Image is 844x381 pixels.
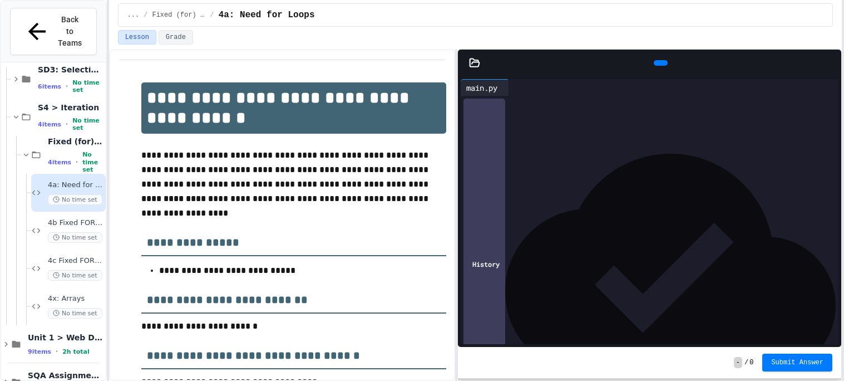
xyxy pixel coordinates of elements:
[219,8,315,22] span: 4a: Need for Loops
[744,358,748,367] span: /
[461,82,503,94] div: main.py
[152,11,205,19] span: Fixed (for) loop
[734,357,742,368] span: -
[762,354,832,372] button: Submit Answer
[118,30,156,45] button: Lesson
[10,8,97,55] button: Back to Teams
[144,11,147,19] span: /
[771,358,823,367] span: Submit Answer
[210,11,214,19] span: /
[57,14,83,49] span: Back to Teams
[749,358,753,367] span: 0
[461,79,509,96] div: main.py
[159,30,193,45] button: Grade
[127,11,140,19] span: ...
